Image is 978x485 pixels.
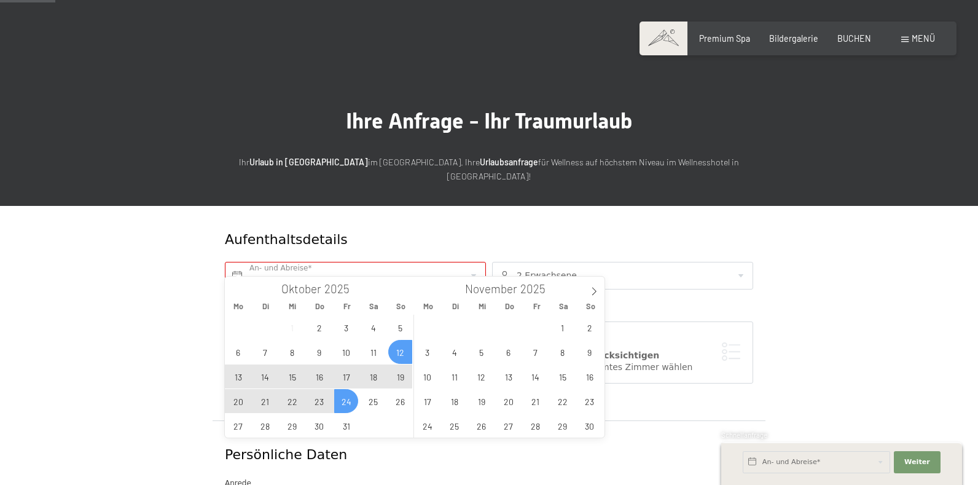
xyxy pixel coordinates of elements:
[280,365,304,388] span: Oktober 15, 2025
[253,340,277,364] span: Oktober 7, 2025
[699,33,750,44] a: Premium Spa
[496,340,520,364] span: November 6, 2025
[442,414,466,438] span: November 25, 2025
[904,457,930,467] span: Weiter
[442,340,466,364] span: November 4, 2025
[496,389,520,413] span: November 20, 2025
[253,414,277,438] span: Oktober 28, 2025
[577,389,601,413] span: November 23, 2025
[550,389,574,413] span: November 22, 2025
[307,340,331,364] span: Oktober 9, 2025
[225,302,252,310] span: Mo
[307,365,331,388] span: Oktober 16, 2025
[577,365,601,388] span: November 16, 2025
[523,365,547,388] span: November 14, 2025
[388,365,412,388] span: Oktober 19, 2025
[442,365,466,388] span: November 11, 2025
[361,365,385,388] span: Oktober 18, 2025
[523,389,547,413] span: November 21, 2025
[912,33,935,44] span: Menü
[523,414,547,438] span: November 28, 2025
[361,389,385,413] span: Oktober 25, 2025
[894,451,941,473] button: Weiter
[550,302,577,310] span: Sa
[334,340,358,364] span: Oktober 10, 2025
[280,315,304,339] span: Oktober 1, 2025
[577,315,601,339] span: November 2, 2025
[550,414,574,438] span: November 29, 2025
[577,414,601,438] span: November 30, 2025
[442,389,466,413] span: November 18, 2025
[496,365,520,388] span: November 13, 2025
[415,302,442,310] span: Mo
[321,282,362,296] input: Year
[496,302,523,310] span: Do
[249,157,368,167] strong: Urlaub in [GEOGRAPHIC_DATA]
[480,157,538,167] strong: Urlaubsanfrage
[334,389,358,413] span: Oktober 24, 2025
[388,340,412,364] span: Oktober 12, 2025
[523,340,547,364] span: November 7, 2025
[550,365,574,388] span: November 15, 2025
[550,340,574,364] span: November 8, 2025
[496,414,520,438] span: November 27, 2025
[279,302,306,310] span: Mi
[361,302,388,310] span: Sa
[469,389,493,413] span: November 19, 2025
[721,431,767,439] span: Schnellanfrage
[226,414,250,438] span: Oktober 27, 2025
[334,302,361,310] span: Fr
[837,33,871,44] a: BUCHEN
[577,302,604,310] span: So
[226,340,250,364] span: Oktober 6, 2025
[505,350,740,362] div: Zimmerwunsch berücksichtigen
[252,302,279,310] span: Di
[415,414,439,438] span: November 24, 2025
[346,108,632,133] span: Ihre Anfrage - Ihr Traumurlaub
[469,302,496,310] span: Mi
[361,340,385,364] span: Oktober 11, 2025
[226,365,250,388] span: Oktober 13, 2025
[280,389,304,413] span: Oktober 22, 2025
[415,340,439,364] span: November 3, 2025
[225,446,753,465] div: Persönliche Daten
[253,365,277,388] span: Oktober 14, 2025
[334,365,358,388] span: Oktober 17, 2025
[281,283,321,295] span: Oktober
[577,340,601,364] span: November 9, 2025
[442,302,469,310] span: Di
[306,302,333,310] span: Do
[465,283,517,295] span: November
[334,315,358,339] span: Oktober 3, 2025
[388,302,415,310] span: So
[280,340,304,364] span: Oktober 8, 2025
[415,389,439,413] span: November 17, 2025
[550,315,574,339] span: November 1, 2025
[219,156,759,183] p: Ihr im [GEOGRAPHIC_DATA]. Ihre für Wellness auf höchstem Niveau im Wellnesshotel in [GEOGRAPHIC_D...
[253,389,277,413] span: Oktober 21, 2025
[225,231,664,250] div: Aufenthaltsdetails
[523,302,550,310] span: Fr
[307,389,331,413] span: Oktober 23, 2025
[388,389,412,413] span: Oktober 26, 2025
[469,414,493,438] span: November 26, 2025
[517,282,558,296] input: Year
[505,361,740,374] div: Ich möchte ein bestimmtes Zimmer wählen
[388,315,412,339] span: Oktober 5, 2025
[415,365,439,388] span: November 10, 2025
[307,414,331,438] span: Oktober 30, 2025
[361,315,385,339] span: Oktober 4, 2025
[307,315,331,339] span: Oktober 2, 2025
[334,414,358,438] span: Oktober 31, 2025
[226,389,250,413] span: Oktober 20, 2025
[769,33,818,44] a: Bildergalerie
[469,365,493,388] span: November 12, 2025
[469,340,493,364] span: November 5, 2025
[280,414,304,438] span: Oktober 29, 2025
